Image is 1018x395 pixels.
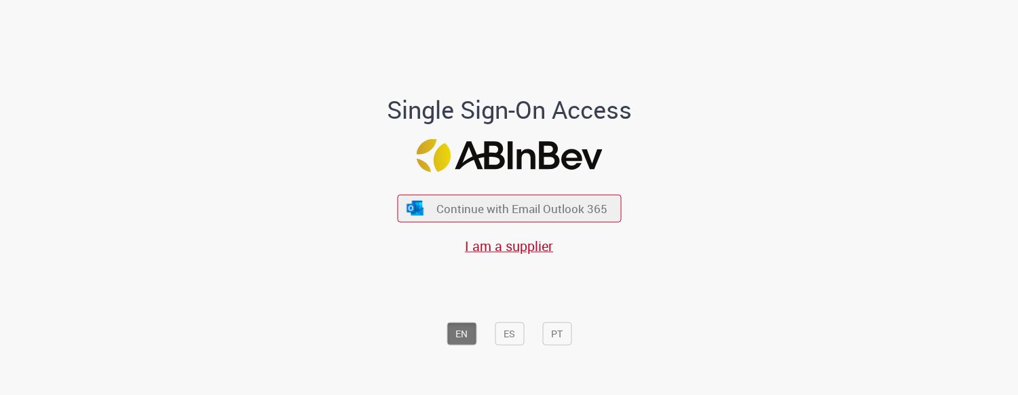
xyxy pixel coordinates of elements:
[465,237,553,255] a: I am a supplier
[495,322,524,345] button: ES
[406,201,425,215] img: ícone Azure/Microsoft 360
[397,194,621,222] button: ícone Azure/Microsoft 360 Continue with Email Outlook 365
[416,139,602,172] img: Logo ABInBev
[436,201,607,217] span: Continue with Email Outlook 365
[447,322,476,345] button: EN
[321,96,698,123] h1: Single Sign-On Access
[542,322,571,345] button: PT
